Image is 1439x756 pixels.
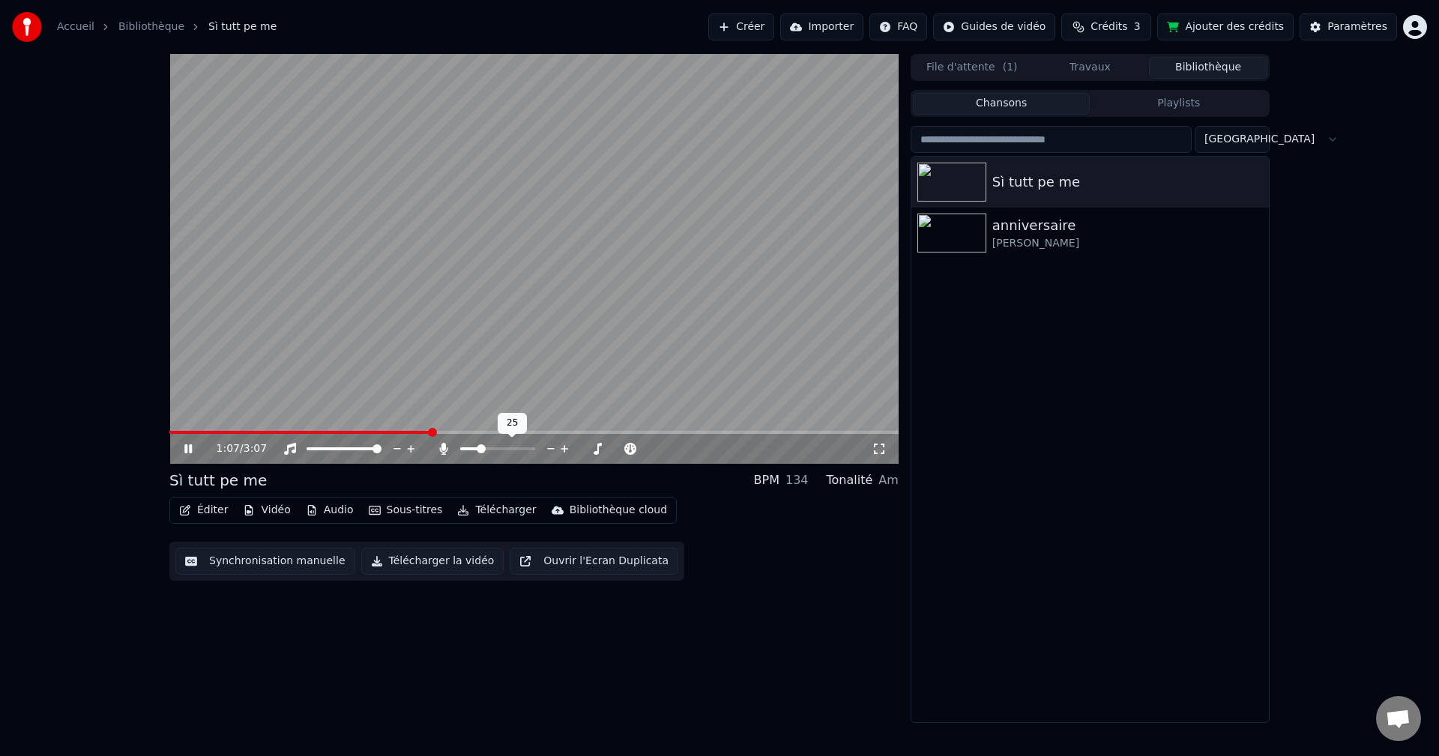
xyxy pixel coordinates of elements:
span: ( 1 ) [1003,60,1018,75]
div: Bibliothèque cloud [570,503,667,518]
button: Bibliothèque [1149,57,1267,79]
div: 134 [785,471,809,489]
div: 25 [498,413,527,434]
button: Éditer [173,500,234,521]
div: BPM [754,471,779,489]
span: Crédits [1090,19,1127,34]
button: Paramètres [1300,13,1397,40]
span: 3 [1134,19,1141,34]
div: Am [878,471,899,489]
span: 1:07 [217,441,240,456]
button: Travaux [1031,57,1150,79]
button: Guides de vidéo [933,13,1055,40]
button: Synchronisation manuelle [175,548,355,575]
button: Sous-titres [363,500,449,521]
button: Télécharger la vidéo [361,548,504,575]
div: Sì tutt pe me [169,470,267,491]
button: Audio [300,500,360,521]
button: FAQ [869,13,927,40]
button: Chansons [913,93,1090,115]
button: Créer [708,13,774,40]
button: Ouvrir l'Ecran Duplicata [510,548,678,575]
a: Bibliothèque [118,19,184,34]
button: File d'attente [913,57,1031,79]
div: / [217,441,253,456]
nav: breadcrumb [57,19,277,34]
span: [GEOGRAPHIC_DATA] [1204,132,1315,147]
div: anniversaire [992,215,1263,236]
span: 3:07 [244,441,267,456]
button: Vidéo [237,500,296,521]
a: Accueil [57,19,94,34]
div: Tonalité [827,471,873,489]
button: Playlists [1090,93,1267,115]
span: Sì tutt pe me [208,19,277,34]
button: Crédits3 [1061,13,1151,40]
button: Importer [780,13,863,40]
img: youka [12,12,42,42]
div: Paramètres [1327,19,1387,34]
div: Sì tutt pe me [992,172,1263,193]
div: Ouvrir le chat [1376,696,1421,741]
button: Télécharger [451,500,542,521]
button: Ajouter des crédits [1157,13,1294,40]
div: [PERSON_NAME] [992,236,1263,251]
